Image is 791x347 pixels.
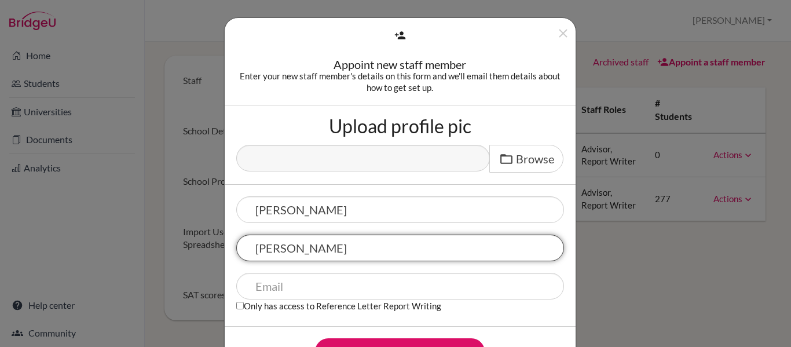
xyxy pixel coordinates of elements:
[236,302,244,309] input: Only has access to Reference Letter Report Writing
[236,196,564,223] input: First name
[236,235,564,261] input: Last name
[236,59,564,70] div: Appoint new staff member
[329,117,471,136] label: Upload profile pic
[236,70,564,93] div: Enter your new staff member's details on this form and we'll email them details about how to get ...
[556,26,570,45] button: Close
[236,299,441,312] label: Only has access to Reference Letter Report Writing
[236,273,564,299] input: Email
[516,152,554,166] span: Browse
